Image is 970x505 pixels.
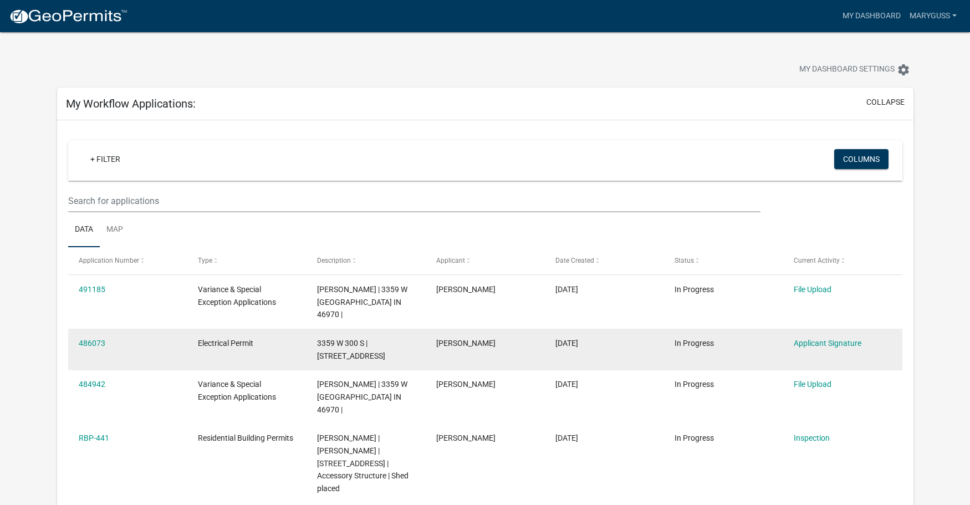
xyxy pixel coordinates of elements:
[675,285,714,294] span: In Progress
[545,247,664,274] datatable-header-cell: Date Created
[79,285,105,294] a: 491185
[317,257,351,264] span: Description
[317,285,407,319] span: Guss, Aaron | 3359 W 300 S Peru IN 46970 |
[68,247,187,274] datatable-header-cell: Application Number
[675,433,714,442] span: In Progress
[436,257,465,264] span: Applicant
[436,339,496,348] span: Mary Ann Guss
[794,380,831,389] a: File Upload
[317,433,409,493] span: Aaron Guss | Mary Ann Guss | 3280 W Old Stone Rd PERU, IN 46970 | Accessory Structure | Shed placed
[187,247,307,274] datatable-header-cell: Type
[834,149,889,169] button: Columns
[794,433,830,442] a: Inspection
[555,257,594,264] span: Date Created
[68,190,760,212] input: Search for applications
[426,247,545,274] datatable-header-cell: Applicant
[555,285,578,294] span: 10/11/2025
[317,339,385,360] span: 3359 W 300 S | 3280 W Old Stone Rd
[897,63,910,76] i: settings
[675,339,714,348] span: In Progress
[790,59,919,80] button: My Dashboard Settingssettings
[794,285,831,294] a: File Upload
[866,96,905,108] button: collapse
[436,285,496,294] span: Mary Ann Guss
[79,433,109,442] a: RBP-441
[81,149,129,169] a: + Filter
[555,433,578,442] span: 05/21/2025
[555,339,578,348] span: 09/30/2025
[664,247,783,274] datatable-header-cell: Status
[838,6,905,27] a: My Dashboard
[555,380,578,389] span: 09/29/2025
[799,63,895,76] span: My Dashboard Settings
[794,339,861,348] a: Applicant Signature
[198,380,276,401] span: Variance & Special Exception Applications
[436,380,496,389] span: Mary Ann Guss
[79,380,105,389] a: 484942
[436,433,496,442] span: Mary Ann Guss
[783,247,902,274] datatable-header-cell: Current Activity
[675,380,714,389] span: In Progress
[198,339,253,348] span: Electrical Permit
[198,285,276,307] span: Variance & Special Exception Applications
[198,433,293,442] span: Residential Building Permits
[68,212,100,248] a: Data
[905,6,961,27] a: MaryGuss
[79,339,105,348] a: 486073
[198,257,212,264] span: Type
[307,247,426,274] datatable-header-cell: Description
[100,212,130,248] a: Map
[794,257,840,264] span: Current Activity
[79,257,139,264] span: Application Number
[66,97,196,110] h5: My Workflow Applications:
[317,380,407,414] span: Guss, Aaron | 3359 W 300 S Peru IN 46970 |
[675,257,694,264] span: Status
